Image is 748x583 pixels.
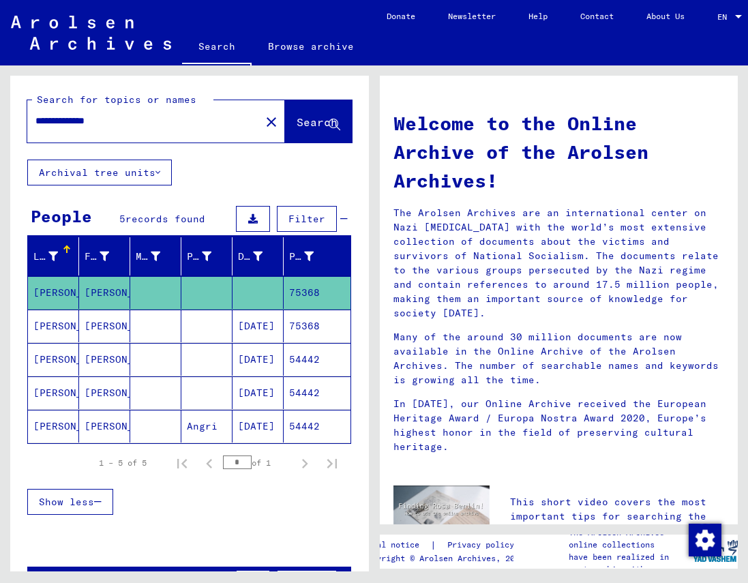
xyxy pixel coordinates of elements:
mat-header-cell: Last Name [28,237,79,275]
mat-cell: [PERSON_NAME] [79,376,130,409]
mat-cell: 54442 [284,343,350,376]
div: of 1 [223,456,291,469]
a: Browse archive [252,30,370,63]
div: Change consent [688,523,721,556]
button: Archival tree units [27,160,172,185]
div: Maiden Name [136,250,160,264]
span: Filter [288,213,325,225]
mat-cell: [PERSON_NAME] [79,343,130,376]
button: Next page [291,449,318,477]
mat-header-cell: Date of Birth [233,237,284,275]
mat-header-cell: Maiden Name [130,237,181,275]
button: First page [168,449,196,477]
mat-cell: [PERSON_NAME] [28,376,79,409]
h1: Welcome to the Online Archive of the Arolsen Archives! [393,109,725,195]
button: Clear [258,108,285,135]
button: Last page [318,449,346,477]
button: Show less [27,489,113,515]
p: The Arolsen Archives are an international center on Nazi [MEDICAL_DATA] with the world’s most ext... [393,206,725,320]
div: 1 – 5 of 5 [99,457,147,469]
div: First Name [85,250,109,264]
div: | [362,538,530,552]
div: Last Name [33,250,58,264]
mat-cell: [DATE] [233,410,284,443]
mat-cell: 54442 [284,410,350,443]
img: Change consent [689,524,721,556]
button: Previous page [196,449,223,477]
button: Search [285,100,352,143]
a: Legal notice [362,538,430,552]
mat-label: Search for topics or names [37,93,196,106]
div: Place of Birth [187,245,232,267]
mat-cell: [PERSON_NAME] [79,310,130,342]
div: First Name [85,245,130,267]
mat-cell: [DATE] [233,376,284,409]
mat-header-cell: Prisoner # [284,237,350,275]
div: Prisoner # [289,245,334,267]
mat-cell: [PERSON_NAME] [28,410,79,443]
mat-cell: [PERSON_NAME] [28,310,79,342]
div: Maiden Name [136,245,181,267]
span: EN [717,12,732,22]
span: 5 [119,213,125,225]
img: Arolsen_neg.svg [11,16,171,50]
mat-cell: [PERSON_NAME] [79,410,130,443]
span: records found [125,213,205,225]
mat-cell: 54442 [284,376,350,409]
p: The Arolsen Archives online collections [569,526,693,551]
mat-cell: 75368 [284,276,350,309]
mat-icon: close [263,114,280,130]
p: Many of the around 30 million documents are now available in the Online Archive of the Arolsen Ar... [393,330,725,387]
a: Search [182,30,252,65]
p: have been realized in partnership with [569,551,693,575]
button: Filter [277,206,337,232]
div: Prisoner # [289,250,314,264]
div: Date of Birth [238,245,283,267]
mat-cell: [DATE] [233,310,284,342]
mat-cell: [DATE] [233,343,284,376]
span: Show less [39,496,94,508]
mat-cell: [PERSON_NAME] [28,343,79,376]
div: Date of Birth [238,250,263,264]
div: Last Name [33,245,78,267]
mat-cell: 75368 [284,310,350,342]
p: In [DATE], our Online Archive received the European Heritage Award / Europa Nostra Award 2020, Eu... [393,397,725,454]
mat-header-cell: First Name [79,237,130,275]
div: Place of Birth [187,250,211,264]
p: Copyright © Arolsen Archives, 2021 [362,552,530,565]
mat-header-cell: Place of Birth [181,237,233,275]
a: Privacy policy [436,538,530,552]
mat-cell: [PERSON_NAME] [28,276,79,309]
span: Search [297,115,338,129]
mat-cell: [PERSON_NAME] [79,276,130,309]
p: This short video covers the most important tips for searching the Online Archive. [510,495,724,538]
mat-cell: Angri [181,410,233,443]
img: video.jpg [393,485,490,538]
div: People [31,204,92,228]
